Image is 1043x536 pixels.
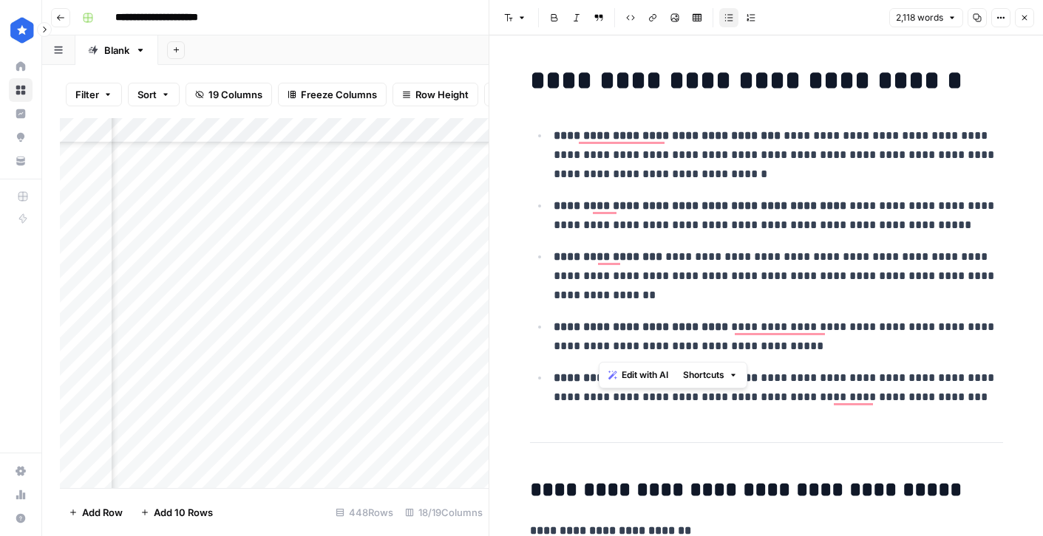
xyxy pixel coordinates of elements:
span: Add Row [82,505,123,520]
a: Browse [9,78,33,102]
div: 18/19 Columns [399,501,489,524]
span: Shortcuts [683,368,724,382]
button: Workspace: ConsumerAffairs [9,12,33,49]
span: 19 Columns [208,87,262,102]
span: Row Height [415,87,469,102]
button: Edit with AI [602,365,674,385]
button: Freeze Columns [278,83,387,106]
button: Filter [66,83,122,106]
a: Your Data [9,149,33,173]
a: Usage [9,483,33,506]
span: Freeze Columns [301,87,377,102]
button: Add Row [60,501,132,524]
button: Add 10 Rows [132,501,222,524]
button: 19 Columns [186,83,272,106]
div: 448 Rows [330,501,399,524]
span: Edit with AI [622,368,668,382]
button: Shortcuts [677,365,744,385]
button: 2,118 words [889,8,963,27]
span: Filter [75,87,99,102]
button: Sort [128,83,180,106]
a: Blank [75,35,158,65]
img: ConsumerAffairs Logo [9,17,35,44]
div: Blank [104,43,129,58]
button: Help + Support [9,506,33,530]
a: Settings [9,459,33,483]
a: Opportunities [9,126,33,149]
button: Row Height [393,83,478,106]
a: Home [9,55,33,78]
span: 2,118 words [896,11,943,24]
a: Insights [9,102,33,126]
span: Add 10 Rows [154,505,213,520]
span: Sort [137,87,157,102]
